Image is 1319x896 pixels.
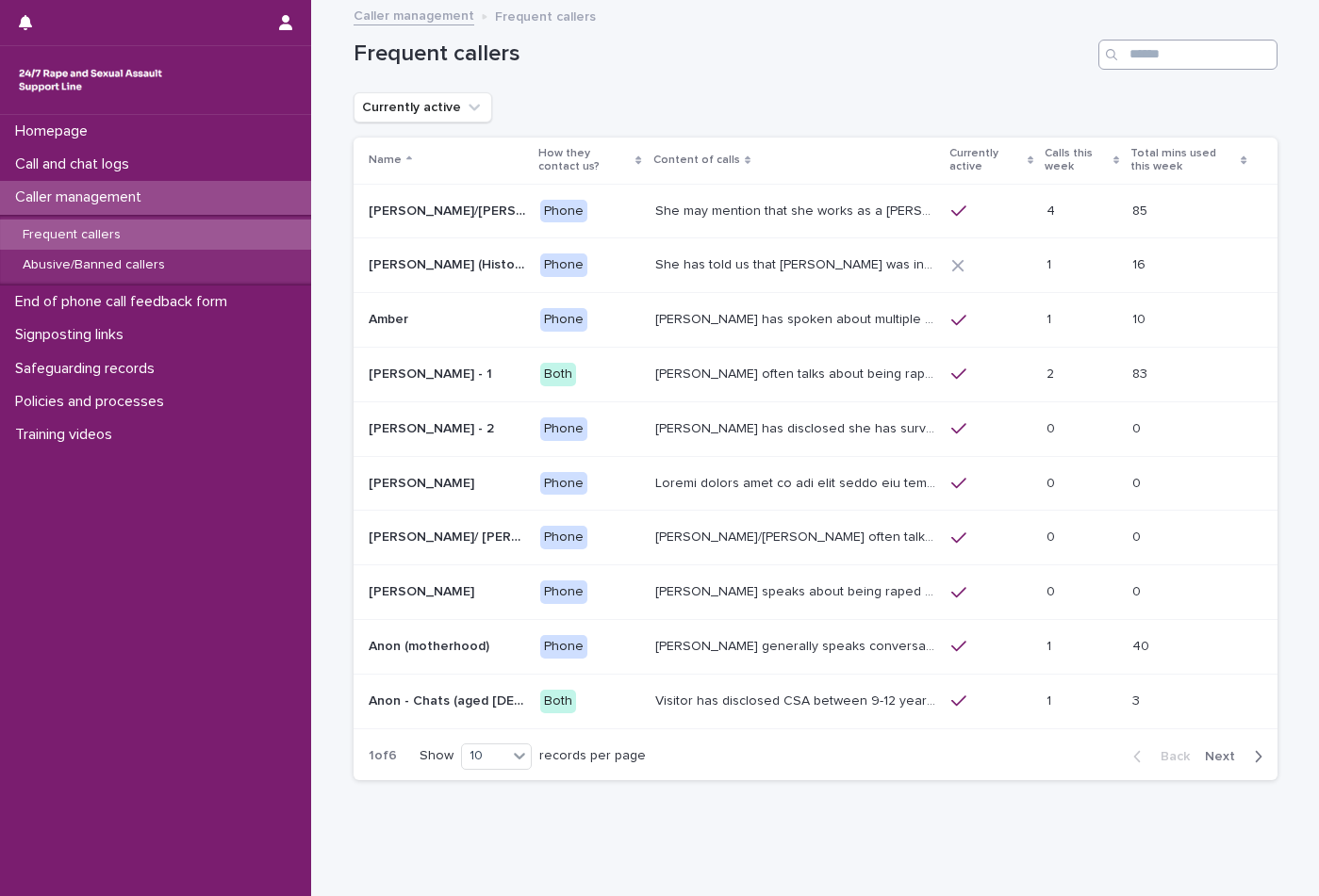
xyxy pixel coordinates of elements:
img: rhQMoQhaT3yELyF149Cw [15,61,166,99]
p: 4 [1047,200,1059,220]
button: Back [1118,748,1197,765]
p: Policies and processes [8,393,179,411]
p: 10 [1132,308,1149,328]
p: [PERSON_NAME] - 1 [369,363,496,383]
div: Phone [540,253,587,277]
tr: [PERSON_NAME] (Historic Plan)[PERSON_NAME] (Historic Plan) PhoneShe has told us that [PERSON_NAME... [354,238,1278,293]
p: Anna/Emma often talks about being raped at gunpoint at the age of 13/14 by her ex-partner, aged 1... [655,526,940,546]
p: Caller management [8,188,157,206]
tr: [PERSON_NAME]/[PERSON_NAME] (Anon/'I don't know'/'I can't remember')[PERSON_NAME]/[PERSON_NAME] (... [354,184,1278,238]
p: 3 [1132,690,1144,709]
div: Both [540,363,576,386]
div: Both [540,690,576,713]
p: 0 [1047,580,1059,600]
div: Phone [540,200,587,223]
p: 0 [1047,472,1059,492]
div: Phone [540,472,587,496]
tr: [PERSON_NAME] - 2[PERSON_NAME] - 2 Phone[PERSON_NAME] has disclosed she has survived two rapes, o... [354,401,1278,456]
p: 1 [1047,690,1055,709]
p: [PERSON_NAME] - 2 [369,417,498,437]
p: Amy has disclosed she has survived two rapes, one in the UK and the other in Australia in 2013. S... [655,417,940,437]
p: Abbie/Emily (Anon/'I don't know'/'I can't remember') [369,200,530,220]
div: Phone [540,635,587,659]
div: Phone [540,308,587,332]
tr: Anon (motherhood)Anon (motherhood) Phone[PERSON_NAME] generally speaks conversationally about man... [354,619,1278,674]
a: Caller management [354,4,474,25]
div: 10 [462,746,507,766]
p: [PERSON_NAME] [369,580,478,600]
p: Homepage [8,122,103,140]
button: Next [1197,748,1278,765]
p: Frequent callers [8,227,136,243]
p: Safeguarding records [8,360,170,378]
p: Amber [369,308,412,328]
p: Show [420,748,453,764]
div: Phone [540,417,587,441]
span: Next [1205,750,1246,763]
h1: Frequent callers [354,41,1091,68]
p: 1 [1047,635,1055,655]
p: 1 [1047,308,1055,328]
p: 0 [1132,417,1145,437]
p: 0 [1132,526,1145,546]
p: 1 [1047,253,1055,273]
p: Caller generally speaks conversationally about many different things in her life and rarely speak... [655,635,940,655]
tr: [PERSON_NAME]/ [PERSON_NAME][PERSON_NAME]/ [PERSON_NAME] Phone[PERSON_NAME]/[PERSON_NAME] often t... [354,511,1278,565]
p: Name [369,150,402,171]
tr: Anon - Chats (aged [DEMOGRAPHIC_DATA])Anon - Chats (aged [DEMOGRAPHIC_DATA]) BothVisitor has disc... [354,674,1278,728]
input: Search [1098,40,1278,70]
p: Content of calls [653,150,740,171]
tr: [PERSON_NAME] - 1[PERSON_NAME] - 1 Both[PERSON_NAME] often talks about being raped a night before... [354,347,1278,401]
p: How they contact us? [538,143,631,178]
p: Visitor has disclosed CSA between 9-12 years of age involving brother in law who lifted them out ... [655,690,940,709]
button: Currently active [354,92,492,122]
p: Amy often talks about being raped a night before or 2 weeks ago or a month ago. She also makes re... [655,363,940,383]
p: Anon - Chats (aged 16 -17) [369,690,530,709]
p: Frequent callers [495,5,596,25]
p: Total mins used this week [1130,143,1236,178]
p: [PERSON_NAME] [369,472,478,492]
p: 2 [1047,363,1058,383]
p: 85 [1132,200,1151,220]
p: Training videos [8,426,127,444]
p: Currently active [949,143,1023,178]
p: Calls this week [1045,143,1109,178]
p: 0 [1132,580,1145,600]
p: Andrew shared that he has been raped and beaten by a group of men in or near his home twice withi... [655,472,940,492]
p: [PERSON_NAME] (Historic Plan) [369,253,530,273]
p: End of phone call feedback form [8,293,242,311]
p: 0 [1047,526,1059,546]
p: records per page [539,748,646,764]
p: She may mention that she works as a Nanny, looking after two children. Abbie / Emily has let us k... [655,200,940,220]
p: Call and chat logs [8,155,144,173]
p: Amber has spoken about multiple experiences of sexual abuse. Amber told us she is now 18 (as of 0... [655,308,940,328]
p: 1 of 6 [354,733,412,779]
p: 40 [1132,635,1153,655]
tr: [PERSON_NAME][PERSON_NAME] Phone[PERSON_NAME] speaks about being raped and abused by the police a... [354,565,1278,620]
p: Anon (motherhood) [369,635,493,655]
p: 83 [1132,363,1151,383]
p: She has told us that Prince Andrew was involved with her abuse. Men from Hollywood (or 'Hollywood... [655,253,940,273]
tr: AmberAmber Phone[PERSON_NAME] has spoken about multiple experiences of [MEDICAL_DATA]. [PERSON_NA... [354,293,1278,348]
tr: [PERSON_NAME][PERSON_NAME] PhoneLoremi dolors amet co adi elit seddo eiu tempor in u labor et dol... [354,456,1278,511]
div: Phone [540,580,587,604]
span: Back [1149,750,1190,763]
p: 0 [1047,417,1059,437]
div: Phone [540,526,587,549]
p: Signposting links [8,326,139,344]
p: Abusive/Banned callers [8,257,180,273]
p: 16 [1132,253,1149,273]
p: Caller speaks about being raped and abused by the police and her ex-husband of 20 years. She has ... [655,580,940,600]
p: 0 [1132,472,1145,492]
p: [PERSON_NAME]/ [PERSON_NAME] [369,526,530,546]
